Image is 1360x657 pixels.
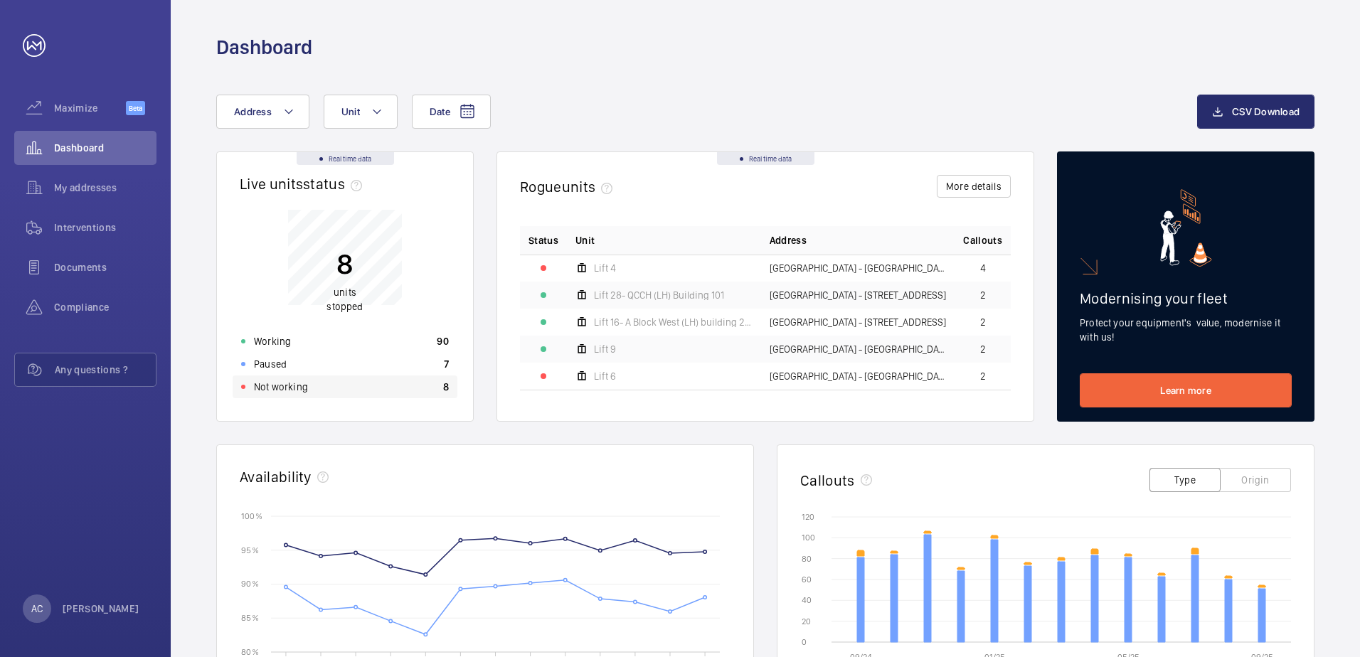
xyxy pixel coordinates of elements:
span: Date [430,106,450,117]
span: Address [234,106,272,117]
h2: Modernising your fleet [1080,289,1292,307]
span: status [303,175,368,193]
button: Origin [1220,468,1291,492]
span: Compliance [54,300,156,314]
span: 2 [980,371,986,381]
span: Dashboard [54,141,156,155]
p: [PERSON_NAME] [63,602,139,616]
div: Real time data [717,152,814,165]
span: 4 [980,263,986,273]
span: Address [770,233,807,247]
p: Working [254,334,291,348]
span: Maximize [54,101,126,115]
p: Status [528,233,558,247]
text: 95 % [241,545,259,555]
button: More details [937,175,1011,198]
p: Not working [254,380,308,394]
span: [GEOGRAPHIC_DATA] - [STREET_ADDRESS] [770,290,946,300]
span: 2 [980,344,986,354]
p: 8 [326,246,363,282]
span: My addresses [54,181,156,195]
button: Unit [324,95,398,129]
p: 7 [444,357,449,371]
h2: Rogue [520,178,618,196]
h1: Dashboard [216,34,312,60]
p: 90 [437,334,449,348]
text: 120 [802,512,814,522]
span: Lift 4 [594,263,616,273]
h2: Live units [240,175,368,193]
text: 100 [802,533,815,543]
h2: Callouts [800,471,855,489]
span: [GEOGRAPHIC_DATA] - [GEOGRAPHIC_DATA] [770,344,947,354]
span: Callouts [963,233,1002,247]
button: Date [412,95,491,129]
span: Lift 28- QCCH (LH) Building 101 [594,290,724,300]
button: Address [216,95,309,129]
span: Lift 9 [594,344,616,354]
span: Beta [126,101,145,115]
span: units [562,178,619,196]
p: units [326,285,363,314]
p: Paused [254,357,287,371]
text: 80 [802,554,812,564]
span: Interventions [54,220,156,235]
text: 40 [802,595,812,605]
span: Unit [575,233,595,247]
text: 85 % [241,613,259,623]
img: marketing-card.svg [1160,189,1212,267]
span: 2 [980,317,986,327]
span: Any questions ? [55,363,156,377]
a: Learn more [1080,373,1292,407]
p: AC [31,602,43,616]
text: 80 % [241,646,259,656]
span: [GEOGRAPHIC_DATA] - [STREET_ADDRESS] [770,317,946,327]
text: 100 % [241,511,262,520]
span: CSV Download [1232,106,1300,117]
span: [GEOGRAPHIC_DATA] - [GEOGRAPHIC_DATA] [770,371,947,381]
text: 0 [802,637,807,647]
span: [GEOGRAPHIC_DATA] - [GEOGRAPHIC_DATA] [770,263,947,273]
span: stopped [326,301,363,312]
span: 2 [980,290,986,300]
text: 60 [802,575,812,584]
button: Type [1149,468,1221,492]
text: 20 [802,616,811,626]
span: Unit [341,106,360,117]
span: Lift 16- A Block West (LH) building 201 [594,317,753,327]
div: Real time data [297,152,394,165]
span: Lift 6 [594,371,616,381]
span: Documents [54,260,156,274]
p: 8 [443,380,449,394]
text: 90 % [241,579,259,589]
p: Protect your equipment's value, modernise it with us! [1080,316,1292,344]
h2: Availability [240,468,312,486]
button: CSV Download [1197,95,1314,129]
